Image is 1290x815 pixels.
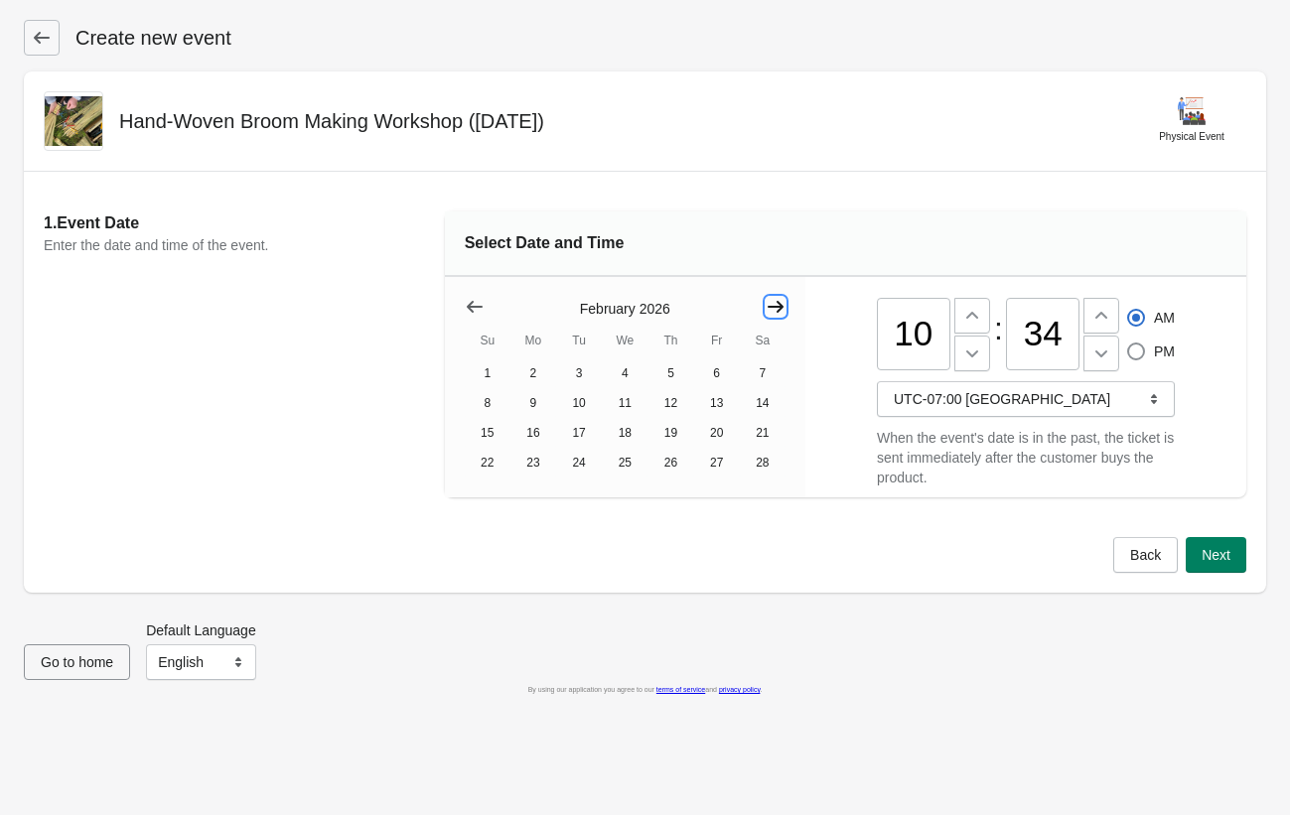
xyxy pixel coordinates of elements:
[719,686,761,693] a: privacy policy
[602,388,647,418] button: Wednesday February 11 2026
[694,448,740,477] button: Friday February 27 2026
[602,448,647,477] button: Wednesday February 25 2026
[602,418,647,448] button: Wednesday February 18 2026
[465,358,510,388] button: Sunday February 1 2026
[1154,341,1175,361] span: PM
[556,448,602,477] button: Tuesday February 24 2026
[740,323,786,358] th: Saturday
[758,289,793,325] button: Show next month, March 2026
[647,388,693,418] button: Thursday February 12 2026
[1113,537,1178,573] button: Back
[1186,537,1246,573] button: Next
[694,323,740,358] th: Friday
[445,211,1246,277] div: Select Date and Time
[119,107,544,135] h2: Hand-Woven Broom Making Workshop ([DATE])
[647,448,693,477] button: Thursday February 26 2026
[44,211,445,235] h2: 1. Event Date
[647,418,693,448] button: Thursday February 19 2026
[740,448,786,477] button: Saturday February 28 2026
[694,388,740,418] button: Friday February 13 2026
[894,391,1110,407] span: UTC-07:00 [GEOGRAPHIC_DATA]
[556,418,602,448] button: Tuesday February 17 2026
[556,388,602,418] button: Tuesday February 10 2026
[740,388,786,418] button: Saturday February 14 2026
[146,620,256,640] label: Default Language
[510,358,556,388] button: Monday February 2 2026
[1159,127,1224,147] div: Physical Event
[1176,95,1208,127] img: physical-event-845dc57dcf8a37f45bd70f14adde54f6.png
[44,237,268,253] span: Enter the date and time of the event.
[510,323,556,358] th: Monday
[24,680,1266,700] div: By using our application you agree to our and .
[694,418,740,448] button: Friday February 20 2026
[647,323,693,358] th: Thursday
[877,381,1175,417] button: UTC-07:00 [GEOGRAPHIC_DATA]
[1154,308,1175,328] span: AM
[1130,547,1161,563] span: Back
[877,430,1174,485] span: When the event's date is in the past, the ticket is sent immediately after the customer buys the ...
[510,418,556,448] button: Monday February 16 2026
[1202,547,1230,563] span: Next
[740,358,786,388] button: Saturday February 7 2026
[740,418,786,448] button: Saturday February 21 2026
[24,644,130,680] button: Go to home
[465,323,510,358] th: Sunday
[465,418,510,448] button: Sunday February 15 2026
[41,654,113,670] span: Go to home
[656,686,705,693] a: terms of service
[510,448,556,477] button: Monday February 23 2026
[465,388,510,418] button: Sunday February 8 2026
[556,358,602,388] button: Tuesday February 3 2026
[602,323,647,358] th: Wednesday
[647,358,693,388] button: Thursday February 5 2026
[556,323,602,358] th: Tuesday
[24,654,130,670] a: Go to home
[694,358,740,388] button: Friday February 6 2026
[465,448,510,477] button: Sunday February 22 2026
[602,358,647,388] button: Wednesday February 4 2026
[60,24,231,52] h1: Create new event
[510,388,556,418] button: Monday February 9 2026
[994,319,1003,339] div: :
[457,289,493,325] button: Show previous month, January 2026
[45,96,102,147] img: 5.png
